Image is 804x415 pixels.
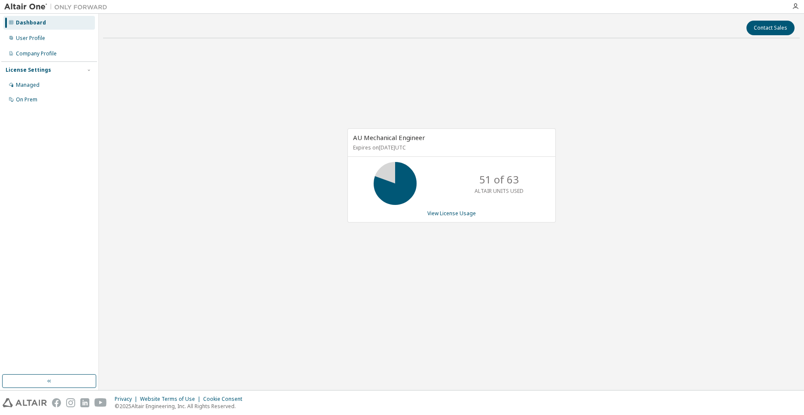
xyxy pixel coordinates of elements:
button: Contact Sales [746,21,795,35]
div: Privacy [115,396,140,403]
div: Managed [16,82,40,88]
p: Expires on [DATE] UTC [353,144,548,151]
p: 51 of 63 [479,172,519,187]
div: Dashboard [16,19,46,26]
img: Altair One [4,3,112,11]
div: Company Profile [16,50,57,57]
a: View License Usage [427,210,476,217]
div: User Profile [16,35,45,42]
div: On Prem [16,96,37,103]
div: License Settings [6,67,51,73]
img: facebook.svg [52,398,61,407]
p: © 2025 Altair Engineering, Inc. All Rights Reserved. [115,403,247,410]
p: ALTAIR UNITS USED [475,187,524,195]
img: altair_logo.svg [3,398,47,407]
img: youtube.svg [94,398,107,407]
span: AU Mechanical Engineer [353,133,425,142]
div: Website Terms of Use [140,396,203,403]
div: Cookie Consent [203,396,247,403]
img: linkedin.svg [80,398,89,407]
img: instagram.svg [66,398,75,407]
